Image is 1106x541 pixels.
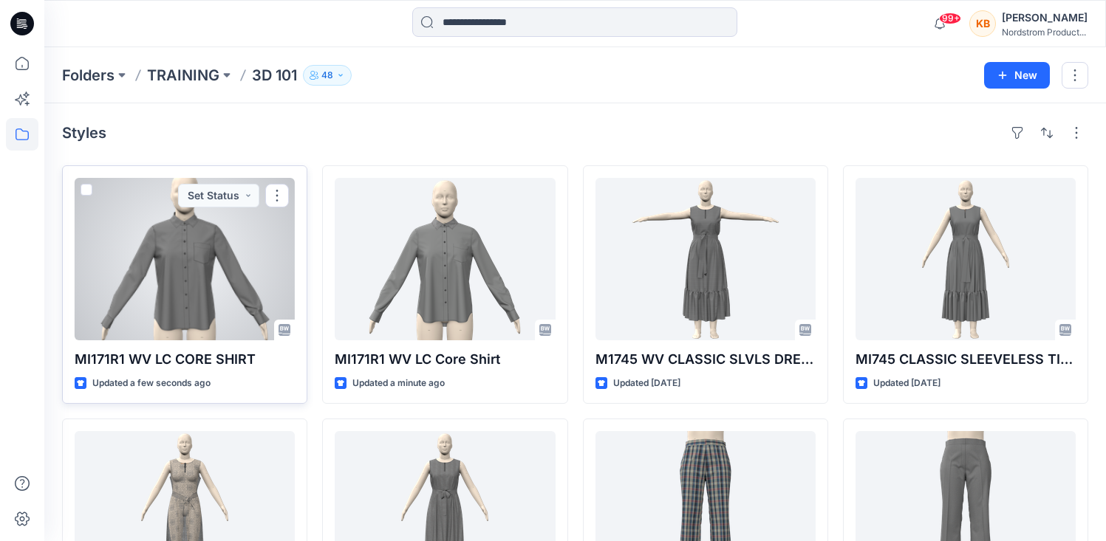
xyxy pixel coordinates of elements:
a: TRAINING [147,65,219,86]
button: New [984,62,1050,89]
span: 99+ [939,13,961,24]
p: 3D 101 [252,65,297,86]
p: M1745 WV CLASSIC SLVLS DRESS [595,349,816,370]
a: M1745 WV CLASSIC SLVLS DRESS [595,178,816,340]
p: Updated [DATE] [613,376,680,391]
a: MI171R1 WV LC Core Shirt [335,178,555,340]
div: [PERSON_NAME] [1002,9,1088,27]
p: 48 [321,67,333,83]
button: 48 [303,65,352,86]
a: MI745 CLASSIC SLEEVELESS TIER DRESS [856,178,1076,340]
p: Updated a minute ago [352,376,445,391]
p: Updated a few seconds ago [92,376,211,391]
p: Updated [DATE] [873,376,941,391]
h4: Styles [62,124,106,142]
a: Folders [62,65,115,86]
p: MI171R1 WV LC CORE SHIRT [75,349,295,370]
p: MI171R1 WV LC Core Shirt [335,349,555,370]
a: MI171R1 WV LC CORE SHIRT [75,178,295,340]
p: MI745 CLASSIC SLEEVELESS TIER DRESS [856,349,1076,370]
div: Nordstrom Product... [1002,27,1088,38]
div: KB [969,10,996,37]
